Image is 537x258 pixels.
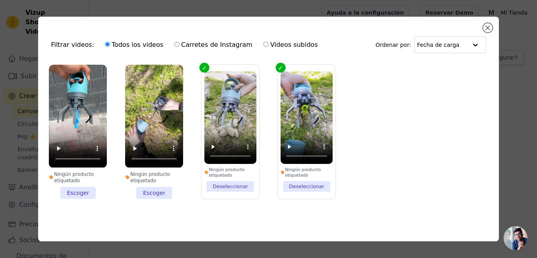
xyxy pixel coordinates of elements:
[270,41,318,48] font: Videos subidos
[51,40,94,50] font: Filtrar videos:
[504,226,527,250] div: Chat abierto
[483,23,493,33] button: Cerrar modal
[181,41,252,48] font: Carretes de Instagram
[209,167,257,179] font: Ningún producto etiquetado
[112,41,163,48] font: Todos los videos
[130,171,183,184] font: Ningún producto etiquetado
[54,171,107,184] font: Ningún producto etiquetado
[285,167,333,179] font: Ningún producto etiquetado
[376,41,411,49] font: Ordenar por:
